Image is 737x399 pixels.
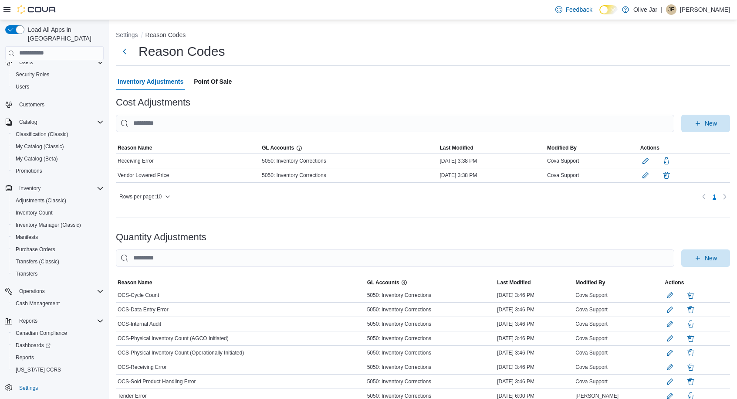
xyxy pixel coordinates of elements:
span: Customers [16,99,104,110]
a: Transfers [12,269,41,279]
span: [DATE] 3:46 PM [497,321,534,327]
span: Modified By [575,279,605,286]
h1: Reason Codes [139,43,225,60]
span: [DATE] 3:46 PM [497,335,534,342]
span: Catalog [16,117,104,127]
button: Adjustments (Classic) [9,194,107,207]
button: Catalog [16,117,41,127]
span: Canadian Compliance [12,328,104,338]
button: New [681,249,730,267]
span: Cova Support [575,292,607,299]
span: Cova Support [575,306,607,313]
div: 5050: Inventory Corrections [365,376,496,387]
button: Reports [9,351,107,364]
span: [DATE] 3:38 PM [440,157,477,164]
span: Cash Management [12,298,104,309]
p: GL Accounts [262,144,302,152]
span: Transfers (Classic) [16,258,59,265]
a: Inventory Manager (Classic) [12,220,85,230]
button: Security Roles [9,68,107,81]
span: Reports [19,317,37,324]
a: Adjustments (Classic) [12,195,70,206]
p: Olive Jar [633,4,657,15]
span: Washington CCRS [12,365,104,375]
span: Settings [19,385,38,392]
span: Inventory Adjustments [118,73,183,90]
span: New [705,254,717,263]
span: Adjustments (Classic) [12,195,104,206]
span: JF [668,4,674,15]
div: 5050: Inventory Corrections [365,319,496,329]
span: Feedback [566,5,592,14]
span: Cova Support [575,378,607,385]
span: Canadian Compliance [16,330,67,337]
button: Reason Name [116,143,260,153]
span: Purchase Orders [16,246,55,253]
button: Reason Codes [145,31,186,38]
h3: Quantity Adjustments [116,232,206,242]
button: Page 1 of 1 [709,190,720,204]
span: Cova Support [547,157,579,164]
span: Transfers (Classic) [12,256,104,267]
a: Users [12,82,33,92]
span: Cova Support [575,321,607,327]
button: Classification (Classic) [9,128,107,140]
span: Modified By [547,144,577,151]
button: Actions [663,277,730,288]
span: Customers [19,101,44,108]
span: My Catalog (Classic) [12,141,104,152]
button: [US_STATE] CCRS [9,364,107,376]
div: 5050: Inventory Corrections [365,348,496,358]
button: Previous page [699,191,709,202]
span: Vendor Lowered Price [118,172,169,179]
span: Cova Support [575,364,607,371]
span: Operations [19,288,45,295]
a: Inventory Count [12,208,56,218]
span: OCS-Data Entry Error [118,306,169,313]
button: Manifests [9,231,107,243]
span: Cova Support [575,349,607,356]
span: OCS-Physical Inventory Count (AGCO Initiated) [118,335,229,342]
span: Users [12,82,104,92]
ul: Pagination for table: MemoryTable from EuiInMemoryTable [709,190,720,204]
button: Users [2,56,107,68]
button: Operations [2,285,107,297]
a: Promotions [12,166,46,176]
button: Users [9,81,107,93]
span: Receiving Error [118,157,154,164]
span: [DATE] 3:46 PM [497,292,534,299]
button: Cash Management [9,297,107,310]
span: [US_STATE] CCRS [16,366,61,373]
button: Last Modified [438,143,545,153]
span: Promotions [16,167,42,174]
button: Operations [16,286,48,297]
span: Catalog [19,119,37,126]
span: Settings [16,382,104,393]
button: Modified By [545,143,639,153]
button: Transfers (Classic) [9,256,107,268]
span: Inventory Count [12,208,104,218]
span: Transfers [16,270,37,277]
input: This is a search bar. As you type, the results lower in the page will automatically filter. [116,115,674,132]
div: 5050: Inventory Corrections [365,362,496,372]
span: Operations [16,286,104,297]
a: Security Roles [12,69,53,80]
button: Reason Name [116,277,365,288]
button: Actions [639,143,730,153]
span: OCS-Cycle Count [118,292,159,299]
span: OCS-Receiving Error [118,364,167,371]
button: Canadian Compliance [9,327,107,339]
nav: Pagination for table: MemoryTable from EuiInMemoryTable [699,190,730,204]
p: | [661,4,663,15]
nav: An example of EuiBreadcrumbs [116,31,730,41]
span: [DATE] 3:46 PM [497,364,534,371]
button: Inventory Manager (Classic) [9,219,107,231]
p: GL Accounts [367,279,408,286]
a: Transfers (Classic) [12,256,63,267]
button: Next page [720,191,730,202]
span: Classification (Classic) [16,131,68,138]
div: 5050: Inventory Corrections [365,304,496,315]
a: Manifests [12,232,41,242]
button: Inventory Count [9,207,107,219]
